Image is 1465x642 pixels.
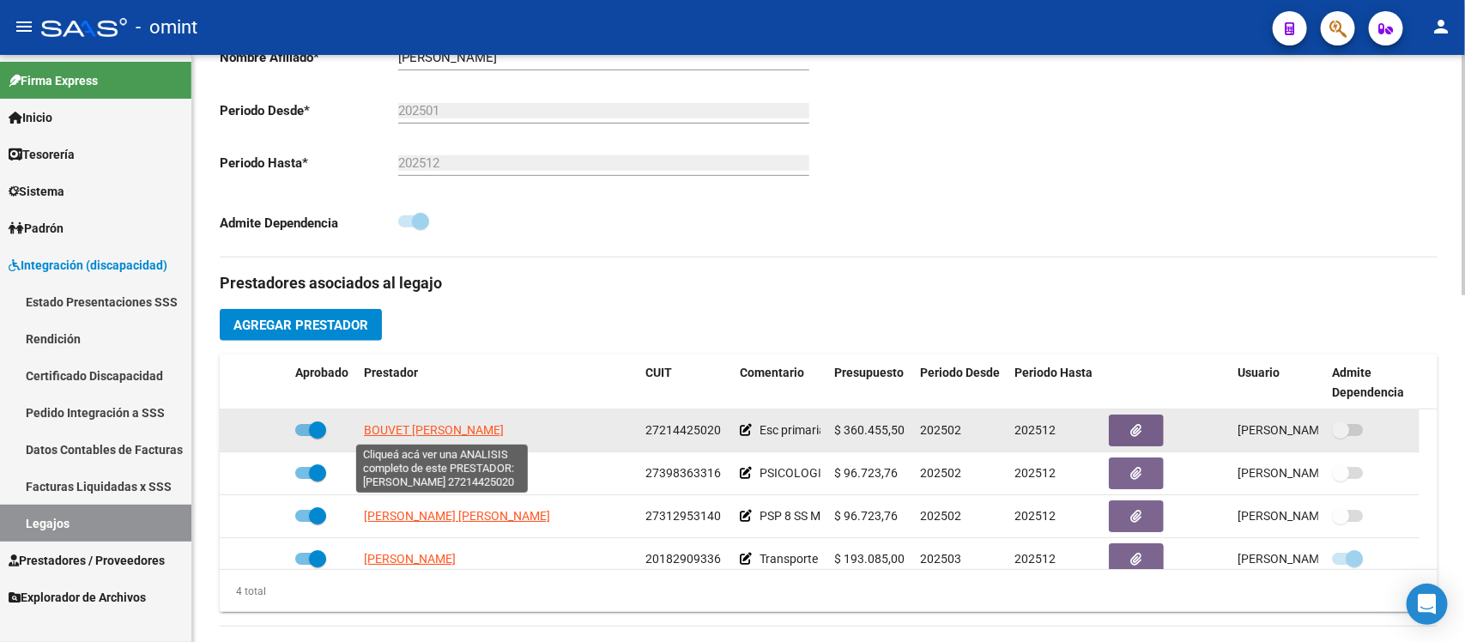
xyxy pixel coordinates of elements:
div: Open Intercom Messenger [1407,584,1448,625]
p: Nombre Afiliado [220,48,398,67]
span: 202512 [1014,552,1056,566]
p: Admite Dependencia [220,214,398,233]
span: [PERSON_NAME] [364,552,456,566]
mat-icon: person [1431,16,1451,37]
p: Periodo Desde [220,101,398,120]
span: Admite Dependencia [1332,366,1404,399]
span: Padrón [9,219,64,238]
span: $ 360.455,50 [834,423,905,437]
span: [PERSON_NAME] [PERSON_NAME] [364,509,550,523]
button: Agregar Prestador [220,309,382,341]
span: 202503 [920,552,961,566]
span: PSICOLOGIA 8 SS M [760,466,868,480]
span: 202502 [920,466,961,480]
span: 27398363316 [645,466,721,480]
span: Explorador de Archivos [9,588,146,607]
span: 20182909336 [645,552,721,566]
span: PSP 8 SS M [760,509,820,523]
p: Periodo Hasta [220,154,398,173]
span: Periodo Desde [920,366,1000,379]
span: Integración (discapacidad) [9,256,167,275]
span: $ 96.723,76 [834,466,898,480]
span: Usuario [1238,366,1280,379]
span: Firma Express [9,71,98,90]
span: Aprobado [295,366,348,379]
span: 27214425020 [645,423,721,437]
span: [PERSON_NAME] [DATE] [1238,466,1372,480]
span: [PERSON_NAME] [DATE] [1238,552,1372,566]
mat-icon: menu [14,16,34,37]
datatable-header-cell: Admite Dependencia [1325,354,1420,411]
span: [PERSON_NAME] [DATE] [1238,423,1372,437]
datatable-header-cell: Presupuesto [827,354,913,411]
span: Prestador [364,366,418,379]
h3: Prestadores asociados al legajo [220,271,1438,295]
span: $ 193.085,00 [834,552,905,566]
span: Tesorería [9,145,75,164]
div: 4 total [220,582,266,601]
span: - omint [136,9,197,46]
span: 27312953140 [645,509,721,523]
span: BOUVET [PERSON_NAME] [364,423,504,437]
span: Sistema [9,182,64,201]
datatable-header-cell: Usuario [1231,354,1325,411]
span: 202512 [1014,423,1056,437]
span: [PERSON_NAME] [364,466,456,480]
datatable-header-cell: Periodo Desde [913,354,1008,411]
span: 202512 [1014,509,1056,523]
span: $ 96.723,76 [834,509,898,523]
datatable-header-cell: Periodo Hasta [1008,354,1102,411]
span: CUIT [645,366,672,379]
span: [PERSON_NAME] [DATE] [1238,509,1372,523]
span: Esc primaria J simple. CAT A [760,423,910,437]
span: 202502 [920,423,961,437]
span: Inicio [9,108,52,127]
span: Transporte con dependencia (264 kms. mensuales) [760,552,1031,566]
span: Prestadores / Proveedores [9,551,165,570]
datatable-header-cell: Comentario [733,354,827,411]
span: Agregar Prestador [233,318,368,333]
span: Periodo Hasta [1014,366,1093,379]
datatable-header-cell: CUIT [639,354,733,411]
span: Presupuesto [834,366,904,379]
datatable-header-cell: Prestador [357,354,639,411]
span: 202502 [920,509,961,523]
datatable-header-cell: Aprobado [288,354,357,411]
span: Comentario [740,366,804,379]
span: 202512 [1014,466,1056,480]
